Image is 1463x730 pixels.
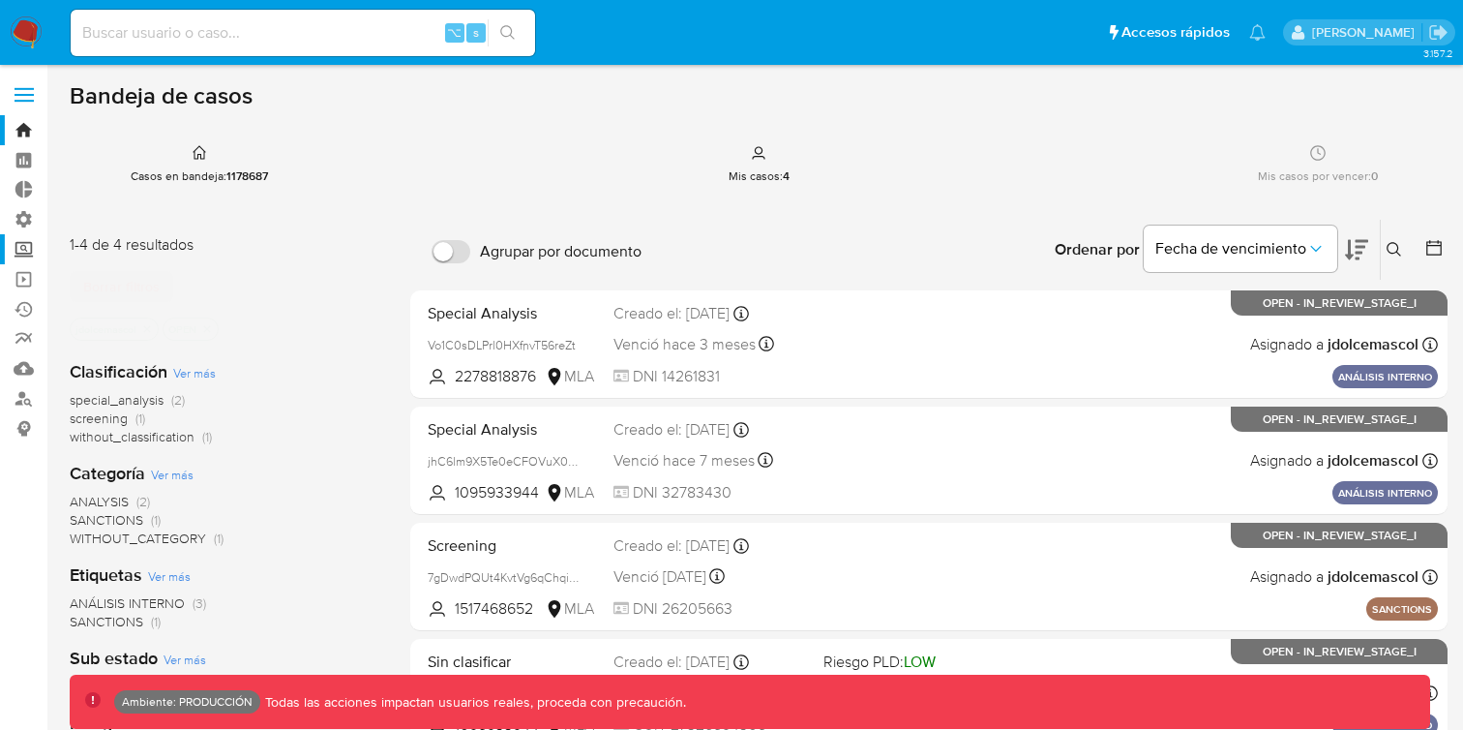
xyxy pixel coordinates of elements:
button: search-icon [488,19,527,46]
span: ⌥ [447,23,462,42]
input: Buscar usuario o caso... [71,20,535,46]
span: s [473,23,479,42]
a: Notificaciones [1249,24,1266,41]
p: joaquin.dolcemascolo@mercadolibre.com [1312,23,1421,42]
a: Salir [1428,22,1448,43]
span: Accesos rápidos [1121,22,1230,43]
p: Todas las acciones impactan usuarios reales, proceda con precaución. [260,693,686,712]
p: Ambiente: PRODUCCIÓN [122,698,253,706]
